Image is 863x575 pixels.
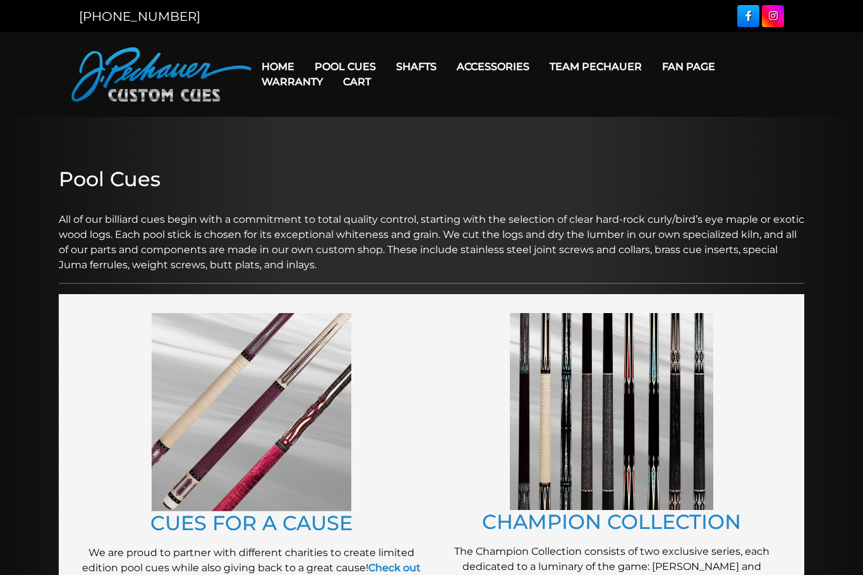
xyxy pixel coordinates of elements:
img: Pechauer Custom Cues [71,47,251,102]
h2: Pool Cues [59,167,804,191]
a: CUES FOR A CAUSE [150,511,353,535]
a: Pool Cues [305,50,386,83]
a: Fan Page [652,50,725,83]
a: Cart [333,66,381,98]
a: Accessories [447,50,540,83]
a: Home [251,50,305,83]
a: Team Pechauer [540,50,652,83]
a: [PHONE_NUMBER] [79,9,200,24]
a: Shafts [386,50,447,83]
a: Warranty [251,66,333,98]
a: CHAMPION COLLECTION [482,509,741,534]
p: All of our billiard cues begin with a commitment to total quality control, starting with the sele... [59,197,804,273]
